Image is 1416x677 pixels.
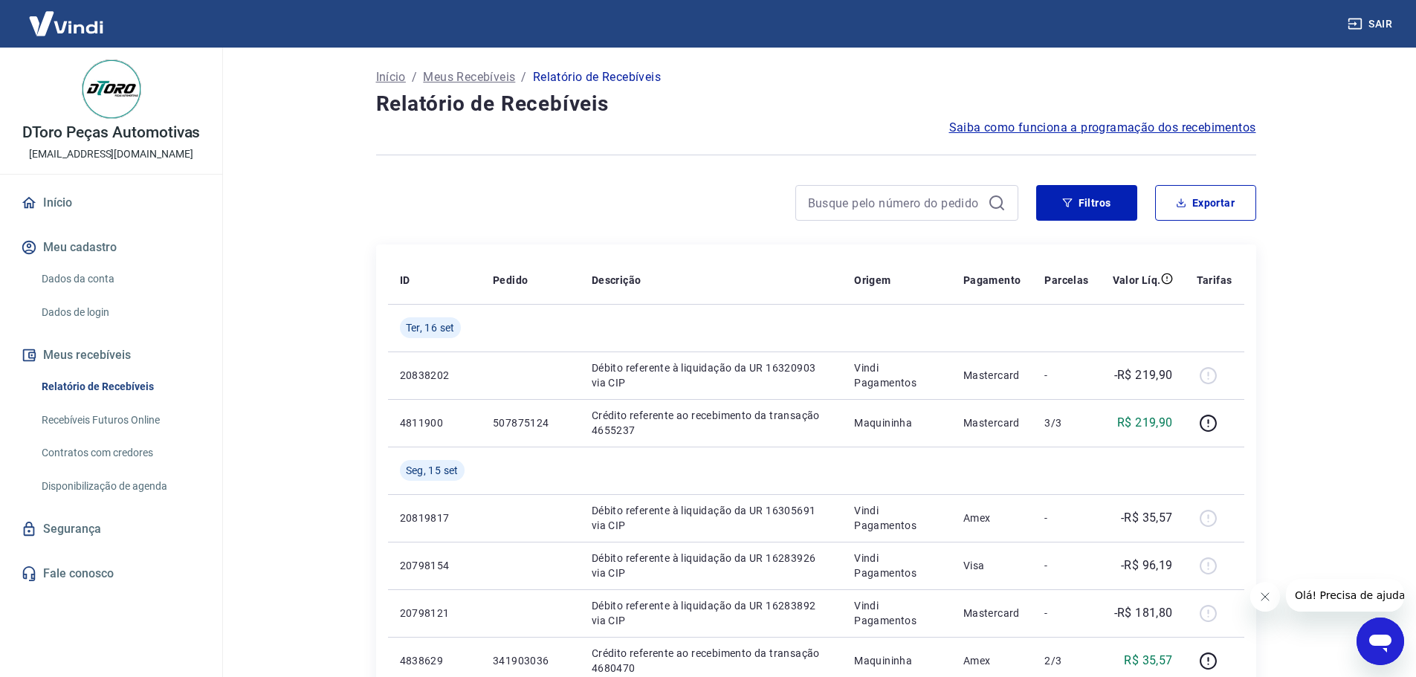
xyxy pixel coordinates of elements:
p: 20838202 [400,368,469,383]
p: Maquininha [854,653,940,668]
p: Valor Líq. [1113,273,1161,288]
a: Dados da conta [36,264,204,294]
a: Contratos com credores [36,438,204,468]
a: Início [18,187,204,219]
p: Maquininha [854,415,940,430]
p: 2/3 [1044,653,1088,668]
p: Amex [963,511,1021,525]
img: c76ab9b2-0c5c-4c8d-8909-67e594a7f47e.jpeg [82,59,141,119]
p: 4811900 [400,415,469,430]
p: Débito referente à liquidação da UR 16283892 via CIP [592,598,831,628]
a: Segurança [18,513,204,545]
span: Olá! Precisa de ajuda? [9,10,125,22]
p: Pedido [493,273,528,288]
a: Início [376,68,406,86]
p: Tarifas [1197,273,1232,288]
a: Recebíveis Futuros Online [36,405,204,435]
p: Mastercard [963,368,1021,383]
iframe: Mensagem da empresa [1286,579,1404,612]
p: / [412,68,417,86]
a: Dados de login [36,297,204,328]
p: Origem [854,273,890,288]
p: Vindi Pagamentos [854,503,940,533]
p: -R$ 219,90 [1114,366,1173,384]
p: Vindi Pagamentos [854,360,940,390]
p: Crédito referente ao recebimento da transação 4680470 [592,646,831,676]
p: Visa [963,558,1021,573]
p: DToro Peças Automotivas [22,125,201,140]
p: Mastercard [963,415,1021,430]
p: - [1044,558,1088,573]
p: - [1044,606,1088,621]
p: 4838629 [400,653,469,668]
button: Sair [1345,10,1398,38]
p: Débito referente à liquidação da UR 16320903 via CIP [592,360,831,390]
a: Disponibilização de agenda [36,471,204,502]
p: Débito referente à liquidação da UR 16283926 via CIP [592,551,831,580]
button: Exportar [1155,185,1256,221]
p: 3/3 [1044,415,1088,430]
p: -R$ 181,80 [1114,604,1173,622]
span: Seg, 15 set [406,463,459,478]
p: Crédito referente ao recebimento da transação 4655237 [592,408,831,438]
button: Meus recebíveis [18,339,204,372]
p: Vindi Pagamentos [854,551,940,580]
p: 20798121 [400,606,469,621]
p: Vindi Pagamentos [854,598,940,628]
a: Fale conosco [18,557,204,590]
p: R$ 219,90 [1117,414,1173,432]
p: R$ 35,57 [1124,652,1172,670]
p: Parcelas [1044,273,1088,288]
p: / [521,68,526,86]
p: 20798154 [400,558,469,573]
img: Vindi [18,1,114,46]
p: Débito referente à liquidação da UR 16305691 via CIP [592,503,831,533]
span: Ter, 16 set [406,320,455,335]
a: Relatório de Recebíveis [36,372,204,402]
p: -R$ 35,57 [1121,509,1173,527]
p: Descrição [592,273,641,288]
p: [EMAIL_ADDRESS][DOMAIN_NAME] [29,146,193,162]
p: -R$ 96,19 [1121,557,1173,574]
p: 341903036 [493,653,568,668]
button: Meu cadastro [18,231,204,264]
a: Saiba como funciona a programação dos recebimentos [949,119,1256,137]
p: Pagamento [963,273,1021,288]
p: 507875124 [493,415,568,430]
a: Meus Recebíveis [423,68,515,86]
p: - [1044,511,1088,525]
p: Amex [963,653,1021,668]
p: - [1044,368,1088,383]
button: Filtros [1036,185,1137,221]
p: Relatório de Recebíveis [533,68,661,86]
p: Mastercard [963,606,1021,621]
input: Busque pelo número do pedido [808,192,982,214]
h4: Relatório de Recebíveis [376,89,1256,119]
p: ID [400,273,410,288]
iframe: Botão para abrir a janela de mensagens [1357,618,1404,665]
iframe: Fechar mensagem [1250,582,1280,612]
p: 20819817 [400,511,469,525]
